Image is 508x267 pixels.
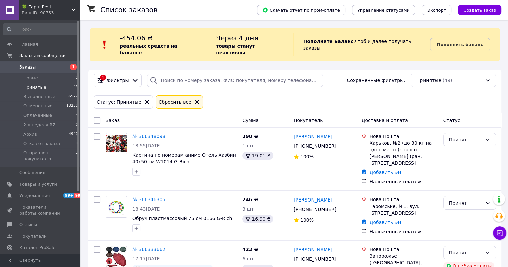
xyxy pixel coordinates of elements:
[242,118,259,123] span: Сумма
[216,34,258,42] span: Через 4 дня
[70,64,77,70] span: 1
[132,134,165,139] a: № 366348098
[19,181,57,187] span: Товары и услуги
[369,228,438,235] div: Наложенный платеж
[216,43,255,55] b: товары станут неактивны
[132,143,162,148] span: 18:55[DATE]
[427,8,446,13] span: Экспорт
[106,196,127,218] a: Фото товару
[107,77,129,84] span: Фильтры
[416,77,441,84] span: Принятые
[242,143,256,148] span: 1 шт.
[303,39,354,44] b: Пополните Баланс
[369,170,401,175] a: Добавить ЭН
[422,5,451,15] button: Экспорт
[369,140,438,166] div: Харьков, №2 (до 30 кг на одно место): просп. [PERSON_NAME] (ран. [STREET_ADDRESS]
[19,170,45,176] span: Сообщения
[23,150,76,162] span: Отправлен покупателю
[437,42,483,47] b: Пополнить баланс
[100,6,158,14] h1: Список заказов
[19,41,38,47] span: Главная
[76,75,78,81] span: 1
[493,226,506,240] button: Чат с покупателем
[132,256,162,261] span: 17:17[DATE]
[19,193,50,199] span: Уведомления
[242,134,258,139] span: 290 ₴
[369,133,438,140] div: Нова Пошта
[23,141,60,147] span: Отказ от заказа
[22,10,80,16] div: Ваш ID: 90753
[132,206,162,212] span: 18:43[DATE]
[95,98,143,106] div: Статус: Принятые
[262,7,340,13] span: Скачать отчет по пром-оплате
[294,133,332,140] a: [PERSON_NAME]
[147,74,323,87] input: Поиск по номеру заказа, ФИО покупателя, номеру телефона, Email, номеру накладной
[463,8,496,13] span: Создать заказ
[19,204,62,216] span: Показатели работы компании
[23,112,52,118] span: Оплаченные
[293,33,430,56] div: , чтоб и далее получать заказы
[242,215,273,223] div: 16.90 ₴
[106,246,127,267] img: Фото товару
[292,141,338,151] div: [PHONE_NUMBER]
[369,246,438,253] div: Нова Пошта
[132,197,165,202] a: № 366346305
[19,222,37,228] span: Отзывы
[23,75,38,81] span: Новые
[449,136,482,143] div: Принят
[369,196,438,203] div: Нова Пошта
[292,254,338,264] div: [PHONE_NUMBER]
[361,118,408,123] span: Доставка и оплата
[294,246,332,253] a: [PERSON_NAME]
[357,8,410,13] span: Управление статусами
[132,152,236,164] a: Картина по номерам аниме Отель Хазбин 40х50 см W1014 G-Rich
[74,193,86,198] span: 99+
[76,122,78,128] span: 0
[157,98,193,106] div: Сбросить все
[369,220,401,225] a: Добавить ЭН
[22,4,72,10] span: 🍀 Гарні Речі
[19,53,67,59] span: Заказы и сообщения
[76,141,78,147] span: 0
[3,23,79,35] input: Поиск
[300,217,314,223] span: 100%
[242,256,256,261] span: 6 шт.
[76,150,78,162] span: 2
[430,38,490,51] a: Пополнить баланс
[132,216,232,221] a: Обруч пластмассовый 75 см 0166 G-Rich
[242,197,258,202] span: 246 ₴
[443,118,460,123] span: Статус
[369,178,438,185] div: Наложенный платеж
[66,94,78,100] span: 36572
[23,84,46,90] span: Принятые
[242,152,273,160] div: 19.01 ₴
[19,245,55,251] span: Каталог ProSale
[458,5,501,15] button: Создать заказ
[257,5,345,15] button: Скачать отчет по пром-оплате
[76,112,78,118] span: 4
[132,247,165,252] a: № 366333662
[23,122,56,128] span: 2-я неделя RZ
[69,131,78,137] span: 4940
[120,34,153,42] span: -454.06 ₴
[63,193,74,198] span: 99+
[73,84,78,90] span: 49
[451,7,501,12] a: Создать заказ
[19,64,36,70] span: Заказы
[294,118,323,123] span: Покупатель
[120,43,177,55] b: реальных средств на балансе
[300,154,314,159] span: 100%
[449,199,482,207] div: Принят
[100,40,110,50] img: :exclamation:
[292,205,338,214] div: [PHONE_NUMBER]
[352,5,415,15] button: Управление статусами
[23,131,37,137] span: Архив
[443,78,452,83] span: (49)
[19,233,47,239] span: Покупатели
[294,196,332,203] a: [PERSON_NAME]
[106,199,127,215] img: Фото товару
[66,103,78,109] span: 13251
[23,103,52,109] span: Отмененные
